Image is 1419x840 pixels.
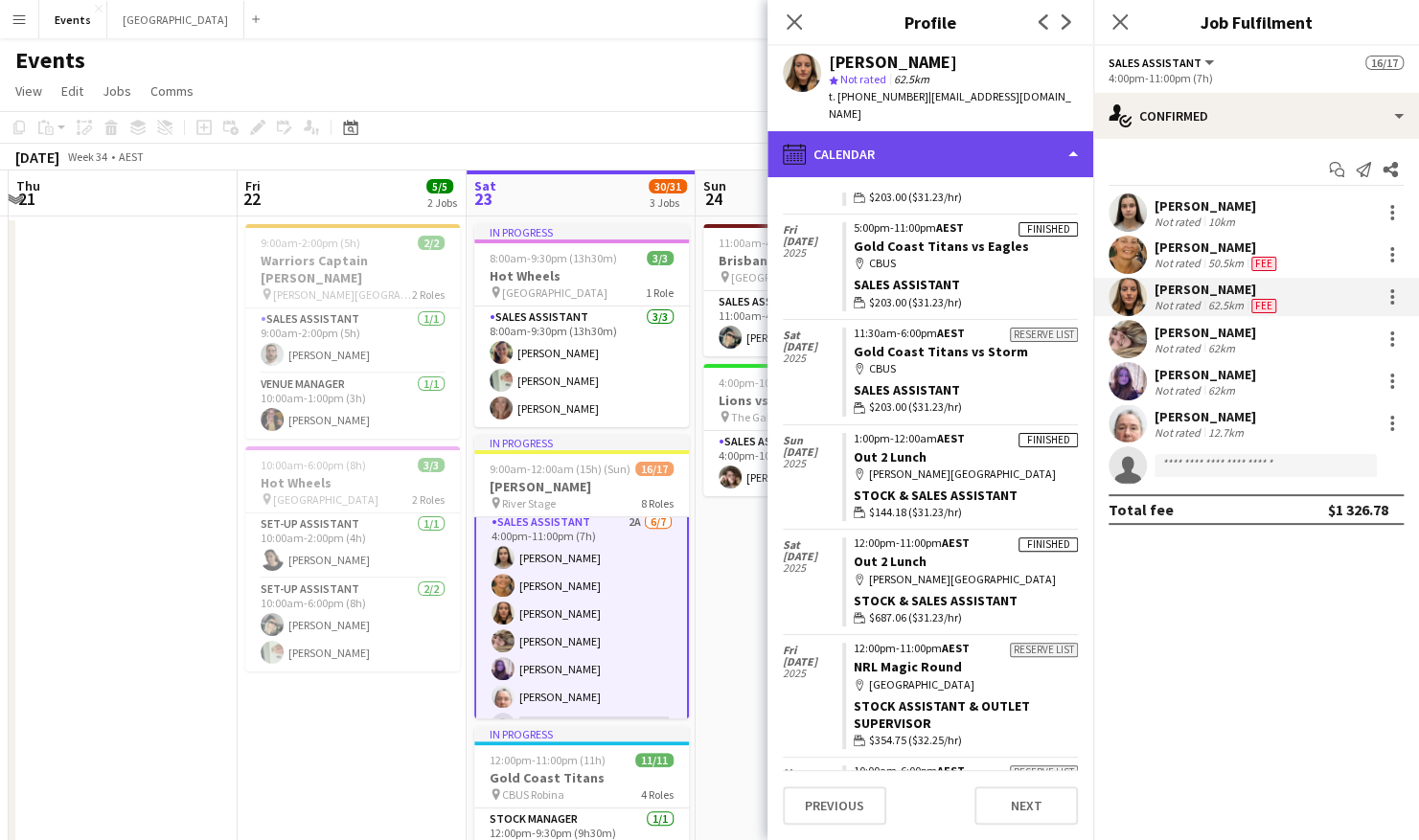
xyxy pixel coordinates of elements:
span: 23 [471,188,496,210]
h3: Lions vs Hawthorn [703,392,918,409]
span: Mon [783,767,842,779]
span: 22 [242,188,261,210]
div: 12:00pm-11:00pm [854,537,1078,549]
app-card-role: Sales Assistant2A6/74:00pm-11:00pm (7h)[PERSON_NAME][PERSON_NAME][PERSON_NAME][PERSON_NAME][PERSO... [474,510,689,745]
div: $1 326.78 [1328,500,1388,519]
div: Total fee [1109,500,1174,519]
div: Reserve list [1010,765,1078,780]
app-job-card: 11:00am-4:00pm (5h)1/1Brisbane Roar [GEOGRAPHIC_DATA]1 RoleSales Assistant1/111:00am-4:00pm (5h)[... [703,224,918,356]
div: [PERSON_NAME] [829,54,957,71]
span: AEST [937,326,965,340]
div: Not rated [1155,298,1204,313]
div: Stock & Sales Assistant [854,592,1078,609]
span: Thu [16,177,40,194]
span: AEST [942,535,970,550]
div: Reserve list [1010,643,1078,657]
span: Fee [1251,299,1276,313]
span: 2025 [783,668,842,679]
div: Not rated [1155,256,1204,271]
div: Stock & Sales Assistant [854,487,1078,504]
div: Sales Assistant [854,381,1078,398]
span: 4:00pm-10:00pm (6h) [719,375,823,390]
span: 2025 [783,352,842,364]
div: Reserve list [1010,328,1078,342]
span: 21 [13,188,40,210]
span: 1 Role [646,285,674,300]
div: Not rated [1155,425,1204,440]
span: 9:00am-12:00am (15h) (Sun) [490,462,630,476]
div: 62km [1204,341,1239,355]
div: 4:00pm-11:00pm (7h) [1109,71,1404,85]
h3: Job Fulfilment [1093,10,1419,34]
app-card-role: Set-up Assistant1/110:00am-2:00pm (4h)[PERSON_NAME] [245,513,460,579]
div: 50.5km [1204,256,1247,271]
div: Finished [1018,537,1078,552]
a: Out 2 Lunch [854,448,927,465]
h3: Brisbane Roar [703,252,918,269]
span: 12:00pm-11:00pm (11h) [490,753,606,767]
span: Jobs [103,82,131,100]
span: River Stage [502,496,556,511]
span: AEST [936,220,964,235]
div: [DATE] [15,148,59,167]
a: NRL Magic Round [854,658,962,675]
span: Comms [150,82,194,100]
div: [PERSON_NAME] [1155,408,1256,425]
a: View [8,79,50,103]
a: Out 2 Lunch [854,553,927,570]
app-card-role: Sales Assistant1/14:00pm-10:00pm (6h)[PERSON_NAME] [703,431,918,496]
div: 12.7km [1204,425,1247,440]
span: 2025 [783,247,842,259]
button: Sales Assistant [1109,56,1217,70]
span: AEST [937,431,965,445]
span: 9:00am-2:00pm (5h) [261,236,360,250]
div: Not rated [1155,215,1204,229]
div: 3 Jobs [650,195,686,210]
a: Jobs [95,79,139,103]
span: Sun [703,177,726,194]
app-card-role: Sales Assistant1/111:00am-4:00pm (5h)[PERSON_NAME] [703,291,918,356]
div: Calendar [767,131,1093,177]
div: Stock Assistant & Outlet Supervisor [854,697,1078,732]
div: 62.5km [1204,298,1247,313]
button: Events [39,1,107,38]
span: 8 Roles [641,496,674,511]
div: In progress [474,726,689,741]
div: Crew has different fees then in role [1247,298,1280,313]
span: AEST [937,763,965,778]
span: 2 Roles [412,492,445,507]
div: AEST [119,149,144,164]
div: In progress [474,435,689,450]
span: [DATE] [783,551,842,562]
div: In progress8:00am-9:30pm (13h30m)3/3Hot Wheels [GEOGRAPHIC_DATA]1 RoleSales Assistant3/38:00am-9:... [474,224,689,427]
span: $203.00 ($31.23/hr) [869,398,962,416]
span: Fri [783,645,842,656]
div: 11:30am-6:00pm [854,328,1078,339]
span: | [EMAIL_ADDRESS][DOMAIN_NAME] [829,89,1071,121]
div: Confirmed [1093,93,1419,139]
span: 2/2 [418,236,445,250]
span: 24 [700,188,726,210]
div: In progress9:00am-12:00am (15h) (Sun)16/17[PERSON_NAME] River Stage8 RolesOutlet Supervisor1/13:0... [474,435,689,718]
div: [GEOGRAPHIC_DATA] [854,676,1078,693]
span: View [15,82,42,100]
app-job-card: 10:00am-6:00pm (8h)3/3Hot Wheels [GEOGRAPHIC_DATA]2 RolesSet-up Assistant1/110:00am-2:00pm (4h)[P... [245,446,460,671]
span: [GEOGRAPHIC_DATA] [273,492,378,507]
span: 3/3 [647,251,674,265]
app-job-card: 9:00am-2:00pm (5h)2/2Warriors Captain [PERSON_NAME] [PERSON_NAME][GEOGRAPHIC_DATA]2 RolesSales As... [245,224,460,439]
app-card-role: Sales Assistant1/19:00am-2:00pm (5h)[PERSON_NAME] [245,308,460,374]
span: Sat [474,177,496,194]
span: 62.5km [890,72,933,86]
span: Sat [783,539,842,551]
span: t. [PHONE_NUMBER] [829,89,928,103]
span: 11/11 [635,753,674,767]
span: $687.06 ($31.23/hr) [869,609,962,626]
span: 2 Roles [412,287,445,302]
div: Crew has different fees then in role [1247,256,1280,271]
h1: Events [15,46,85,75]
app-job-card: 4:00pm-10:00pm (6h)1/1Lions vs Hawthorn The Gabba1 RoleSales Assistant1/14:00pm-10:00pm (6h)[PERS... [703,364,918,496]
